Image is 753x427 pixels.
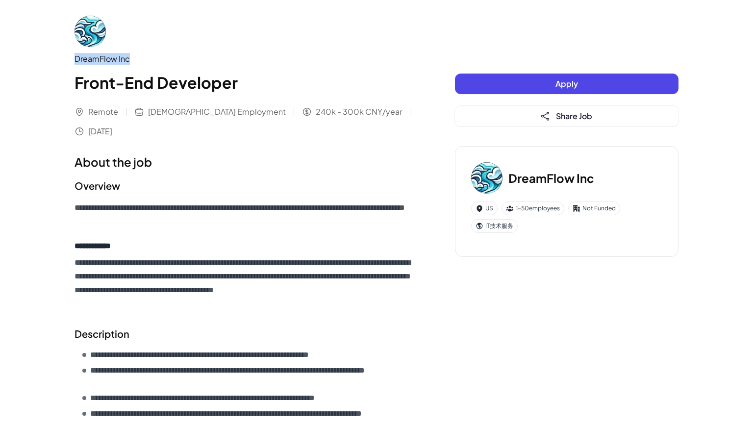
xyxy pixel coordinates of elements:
[508,169,594,187] h3: DreamFlow Inc
[555,78,578,89] span: Apply
[455,74,678,94] button: Apply
[75,327,416,341] h2: Description
[471,201,498,215] div: US
[75,71,416,94] h1: Front-End Developer
[471,219,518,233] div: IT技术服务
[502,201,564,215] div: 1-50 employees
[75,178,416,193] h2: Overview
[471,162,502,194] img: Dr
[556,111,592,121] span: Share Job
[75,153,416,171] h1: About the job
[75,16,106,47] img: Dr
[88,126,112,137] span: [DATE]
[88,106,118,118] span: Remote
[316,106,402,118] span: 240k - 300k CNY/year
[568,201,620,215] div: Not Funded
[75,53,416,65] div: DreamFlow Inc
[148,106,286,118] span: [DEMOGRAPHIC_DATA] Employment
[455,106,678,126] button: Share Job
